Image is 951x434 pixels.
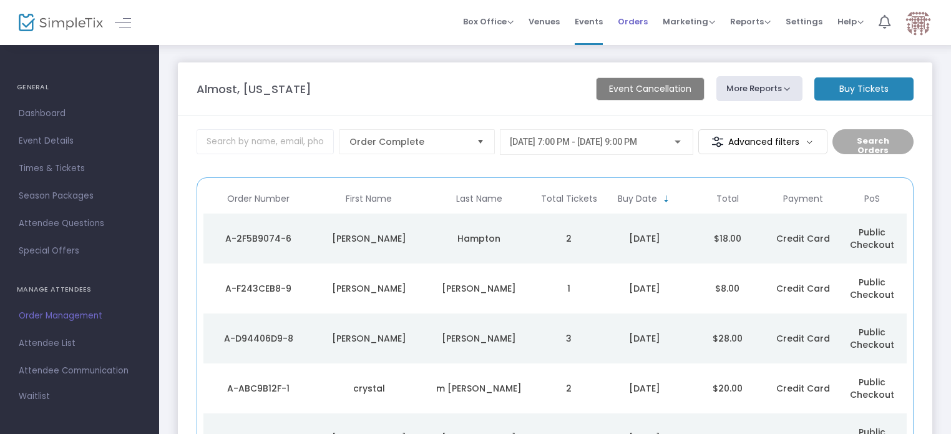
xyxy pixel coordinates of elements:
[17,277,142,302] h4: MANAGE ATTENDEES
[19,308,140,324] span: Order Management
[618,6,648,37] span: Orders
[534,184,603,214] th: Total Tickets
[534,214,603,264] td: 2
[472,130,489,154] button: Select
[317,282,421,295] div: Melissalee
[197,129,334,154] input: Search by name, email, phone, order number, ip address, or last 4 digits of card
[19,133,140,149] span: Event Details
[19,363,140,379] span: Attendee Communication
[607,332,683,345] div: 9/17/2025
[534,363,603,413] td: 2
[529,6,560,37] span: Venues
[716,194,739,204] span: Total
[534,313,603,363] td: 3
[349,136,467,148] span: Order Complete
[19,160,140,177] span: Times & Tickets
[207,382,311,395] div: A-ABC9B12F-1
[783,194,823,204] span: Payment
[837,16,864,27] span: Help
[427,282,532,295] div: Kirkham
[19,335,140,352] span: Attendee List
[207,232,311,245] div: A-2F5B9074-6
[730,16,771,27] span: Reports
[850,276,894,301] span: Public Checkout
[776,332,830,345] span: Credit Card
[686,363,769,413] td: $20.00
[607,382,683,395] div: 9/17/2025
[17,75,142,100] h4: GENERAL
[711,136,724,148] img: filter
[663,16,715,27] span: Marketing
[776,282,830,295] span: Credit Card
[317,382,421,395] div: crystal
[510,137,637,147] span: [DATE] 7:00 PM - [DATE] 9:00 PM
[686,313,769,363] td: $28.00
[786,6,822,37] span: Settings
[427,232,532,245] div: Hampton
[534,264,603,313] td: 1
[618,194,657,204] span: Buy Date
[864,194,880,204] span: PoS
[317,232,421,245] div: Dawnette
[850,226,894,251] span: Public Checkout
[19,188,140,204] span: Season Packages
[207,332,311,345] div: A-D94406D9-8
[317,332,421,345] div: Vicki
[227,194,290,204] span: Order Number
[850,376,894,401] span: Public Checkout
[776,382,830,395] span: Credit Card
[19,215,140,232] span: Attendee Questions
[686,214,769,264] td: $18.00
[19,243,140,259] span: Special Offers
[19,106,140,122] span: Dashboard
[346,194,392,204] span: First Name
[850,326,894,351] span: Public Checkout
[463,16,514,27] span: Box Office
[427,332,532,345] div: Rhodus
[596,77,705,101] m-button: Event Cancellation
[456,194,502,204] span: Last Name
[698,129,827,154] m-button: Advanced filters
[575,6,603,37] span: Events
[776,232,830,245] span: Credit Card
[19,390,50,403] span: Waitlist
[607,282,683,295] div: 9/18/2025
[716,76,802,101] button: More Reports
[814,77,914,101] m-button: Buy Tickets
[197,81,311,97] m-panel-title: Almost, [US_STATE]
[207,282,311,295] div: A-F243CEB8-9
[661,194,671,204] span: Sortable
[427,382,532,395] div: m mullins
[607,232,683,245] div: 9/18/2025
[686,264,769,313] td: $8.00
